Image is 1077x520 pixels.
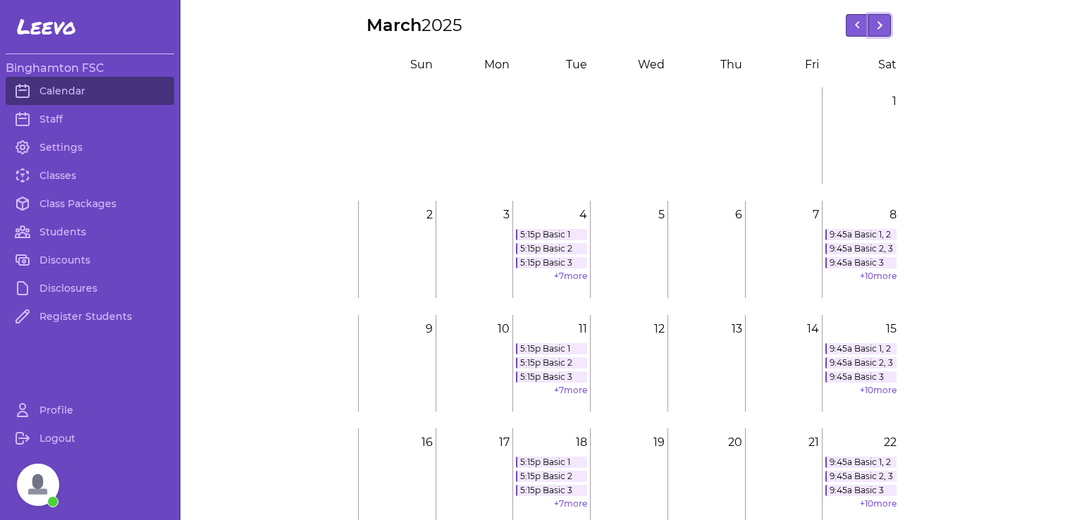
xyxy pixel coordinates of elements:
a: 9:45a Basic 1, 2 [825,343,897,354]
a: Class Packages [6,190,174,218]
a: Disclosures [6,274,174,302]
p: 14 [746,315,823,343]
a: 9:45a Basic 2, 3 [825,243,897,254]
a: 5:15p Basic 3 [516,257,587,268]
a: Profile [6,396,174,424]
div: W [593,56,665,73]
p: 6 [668,201,745,229]
a: 5:15p Basic 2 [516,357,587,369]
a: Discounts [6,246,174,274]
span: March [367,15,421,35]
p: 12 [591,315,667,343]
a: Staff [6,105,174,133]
a: +7more [554,498,587,509]
a: 5:15p Basic 1 [516,457,587,468]
div: F [748,56,820,73]
span: 2025 [421,15,462,35]
a: Students [6,218,174,246]
a: +10more [860,385,897,395]
p: 11 [513,315,590,343]
a: 5:15p Basic 1 [516,343,587,354]
span: on [495,58,510,71]
a: Open chat [17,464,59,506]
a: 9:45a Basic 3 [825,257,897,268]
p: 8 [823,201,899,229]
a: +10more [860,271,897,281]
a: 5:15p Basic 1 [516,229,587,240]
p: 10 [436,315,513,343]
a: +10more [860,498,897,509]
a: 9:45a Basic 1, 2 [825,229,897,240]
a: 5:15p Basic 2 [516,243,587,254]
span: ue [572,58,587,71]
span: ed [650,58,665,71]
span: Leevo [17,14,76,39]
p: 21 [746,428,823,457]
p: 19 [591,428,667,457]
a: Calendar [6,77,174,105]
a: Logout [6,424,174,452]
span: ri [812,58,819,71]
span: un [417,58,433,71]
a: Settings [6,133,174,161]
p: 9 [359,315,436,343]
a: 5:15p Basic 3 [516,485,587,496]
a: 9:45a Basic 3 [825,485,897,496]
p: 7 [746,201,823,229]
span: hu [727,58,742,71]
p: 13 [668,315,745,343]
a: 5:15p Basic 2 [516,471,587,482]
p: 2 [359,201,436,229]
div: T [515,56,587,73]
div: T [670,56,742,73]
div: S [361,56,433,73]
a: 9:45a Basic 1, 2 [825,457,897,468]
p: 3 [436,201,513,229]
a: 9:45a Basic 2, 3 [825,357,897,369]
p: 18 [513,428,590,457]
div: S [825,56,897,73]
p: 16 [359,428,436,457]
p: 22 [823,428,899,457]
a: 5:15p Basic 3 [516,371,587,383]
div: M [438,56,510,73]
p: 17 [436,428,513,457]
p: 4 [513,201,590,229]
a: 9:45a Basic 3 [825,371,897,383]
a: Classes [6,161,174,190]
p: 15 [823,315,899,343]
a: +7more [554,385,587,395]
a: 9:45a Basic 2, 3 [825,471,897,482]
span: at [885,58,897,71]
a: Register Students [6,302,174,330]
h3: Binghamton FSC [6,60,174,77]
p: 20 [668,428,745,457]
p: 1 [823,87,899,116]
p: 5 [591,201,667,229]
a: +7more [554,271,587,281]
